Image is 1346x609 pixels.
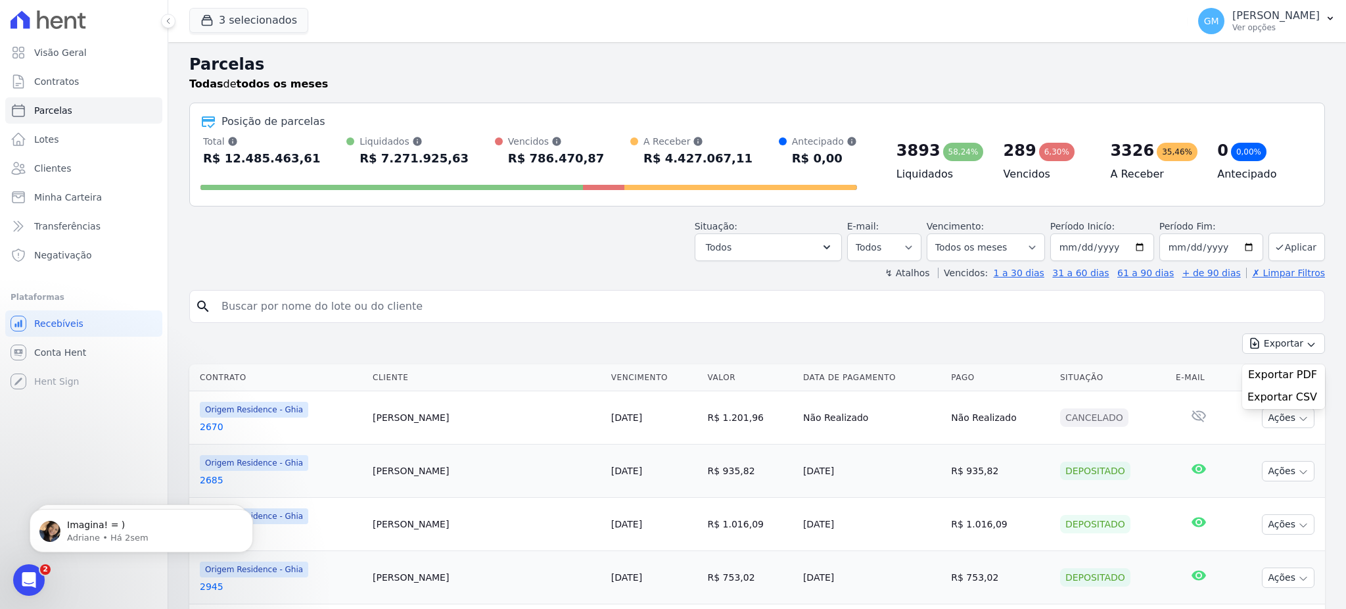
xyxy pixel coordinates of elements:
[1246,268,1325,278] a: ✗ Limpar Filtros
[611,466,642,476] a: [DATE]
[938,268,988,278] label: Vencidos:
[1110,166,1196,182] h4: A Receber
[367,391,606,445] td: [PERSON_NAME]
[1217,140,1228,161] div: 0
[1188,3,1346,39] button: GM [PERSON_NAME] Ver opções
[798,551,946,604] td: [DATE]
[5,97,162,124] a: Parcelas
[1262,514,1314,535] button: Ações
[34,249,92,262] span: Negativação
[367,498,606,551] td: [PERSON_NAME]
[367,445,606,498] td: [PERSON_NAME]
[367,551,606,604] td: [PERSON_NAME]
[703,498,798,551] td: R$ 1.016,09
[508,148,605,169] div: R$ 786.470,87
[34,220,101,233] span: Transferências
[40,564,51,575] span: 2
[896,166,983,182] h4: Liquidados
[792,148,857,169] div: R$ 0,00
[34,104,72,117] span: Parcelas
[34,317,83,330] span: Recebíveis
[1232,22,1320,33] p: Ver opções
[703,551,798,604] td: R$ 753,02
[1110,140,1154,161] div: 3326
[1232,9,1320,22] p: [PERSON_NAME]
[34,191,102,204] span: Minha Carteira
[1060,462,1130,480] div: Depositado
[1157,143,1197,161] div: 35,46%
[885,268,929,278] label: ↯ Atalhos
[643,135,753,148] div: A Receber
[189,53,1325,76] h2: Parcelas
[946,391,1055,445] td: Não Realizado
[1060,515,1130,533] div: Depositado
[200,455,308,471] span: Origem Residence - Ghia
[606,364,703,391] th: Vencimento
[5,213,162,239] a: Transferências
[798,391,946,445] td: Não Realizado
[792,135,857,148] div: Antecipado
[1039,143,1075,161] div: 6,30%
[1247,391,1320,406] a: Exportar CSV
[1262,461,1314,481] button: Ações
[34,162,71,175] span: Clientes
[203,148,320,169] div: R$ 12.485.463,61
[5,126,162,153] a: Lotes
[1060,408,1128,427] div: Cancelado
[1159,220,1263,233] label: Período Fim:
[798,498,946,551] td: [DATE]
[367,364,606,391] th: Cliente
[508,135,605,148] div: Vencidos
[703,445,798,498] td: R$ 935,82
[1248,368,1320,384] a: Exportar PDF
[13,564,45,596] iframe: Intercom live chat
[1242,333,1325,354] button: Exportar
[695,221,737,231] label: Situação:
[946,364,1055,391] th: Pago
[798,445,946,498] td: [DATE]
[1060,568,1130,587] div: Depositado
[927,221,984,231] label: Vencimento:
[189,364,367,391] th: Contrato
[1231,143,1266,161] div: 0,00%
[706,239,731,255] span: Todos
[1262,408,1314,428] button: Ações
[200,527,362,540] a: 2729
[5,339,162,366] a: Conta Hent
[200,474,362,487] a: 2685
[943,143,984,161] div: 58,24%
[5,184,162,210] a: Minha Carteira
[1117,268,1174,278] a: 61 a 90 dias
[189,78,223,90] strong: Todas
[946,498,1055,551] td: R$ 1.016,09
[611,519,642,529] a: [DATE]
[946,551,1055,604] td: R$ 753,02
[200,420,362,433] a: 2670
[10,481,273,573] iframe: Intercom notifications mensagem
[221,114,325,130] div: Posição de parcelas
[1052,268,1109,278] a: 31 a 60 dias
[5,68,162,95] a: Contratos
[195,299,211,314] i: search
[1204,16,1219,26] span: GM
[703,391,798,445] td: R$ 1.201,96
[5,155,162,182] a: Clientes
[611,572,642,583] a: [DATE]
[5,310,162,337] a: Recebíveis
[798,364,946,391] th: Data de Pagamento
[34,133,59,146] span: Lotes
[1004,140,1036,161] div: 289
[34,346,86,359] span: Conta Hent
[200,402,308,418] span: Origem Residence - Ghia
[896,140,940,161] div: 3893
[214,293,1319,320] input: Buscar por nome do lote ou do cliente
[611,412,642,423] a: [DATE]
[200,580,362,593] a: 2945
[1217,166,1303,182] h4: Antecipado
[1055,364,1171,391] th: Situação
[360,135,469,148] div: Liquidados
[5,39,162,66] a: Visão Geral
